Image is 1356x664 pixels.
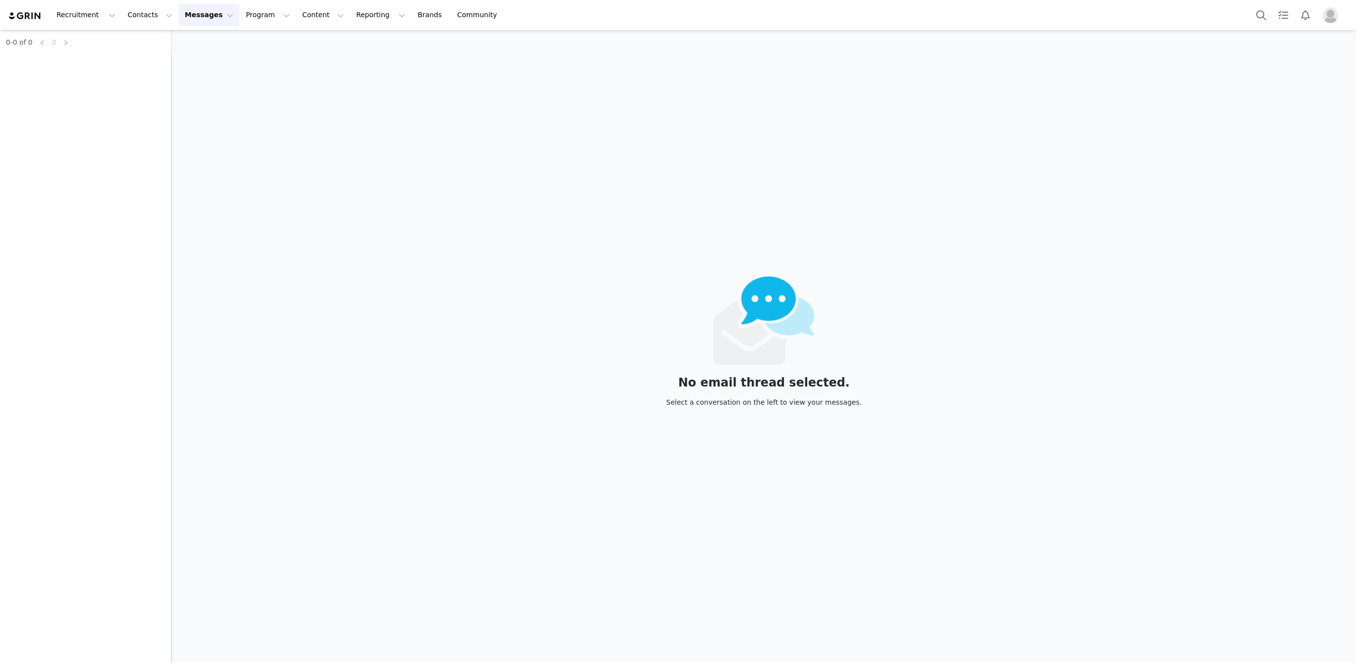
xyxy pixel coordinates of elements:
[452,4,508,26] a: Community
[63,40,69,46] i: icon: right
[1317,7,1348,23] button: Profile
[1250,4,1272,26] button: Search
[60,36,72,48] li: Next Page
[39,40,45,46] i: icon: left
[412,4,451,26] a: Brands
[240,4,296,26] button: Program
[51,4,121,26] button: Recruitment
[179,4,239,26] button: Messages
[122,4,178,26] button: Contacts
[1272,4,1294,26] a: Tasks
[6,36,32,48] li: 0-0 of 0
[666,377,862,388] div: No email thread selected.
[666,397,862,408] div: Select a conversation on the left to view your messages.
[1295,4,1316,26] button: Notifications
[8,11,42,21] img: grin logo
[48,36,60,48] li: 0
[350,4,411,26] button: Reporting
[1323,7,1338,23] img: placeholder-profile.jpg
[296,4,350,26] button: Content
[713,277,815,365] img: emails-empty2x.png
[36,36,48,48] li: Previous Page
[49,37,59,48] a: 0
